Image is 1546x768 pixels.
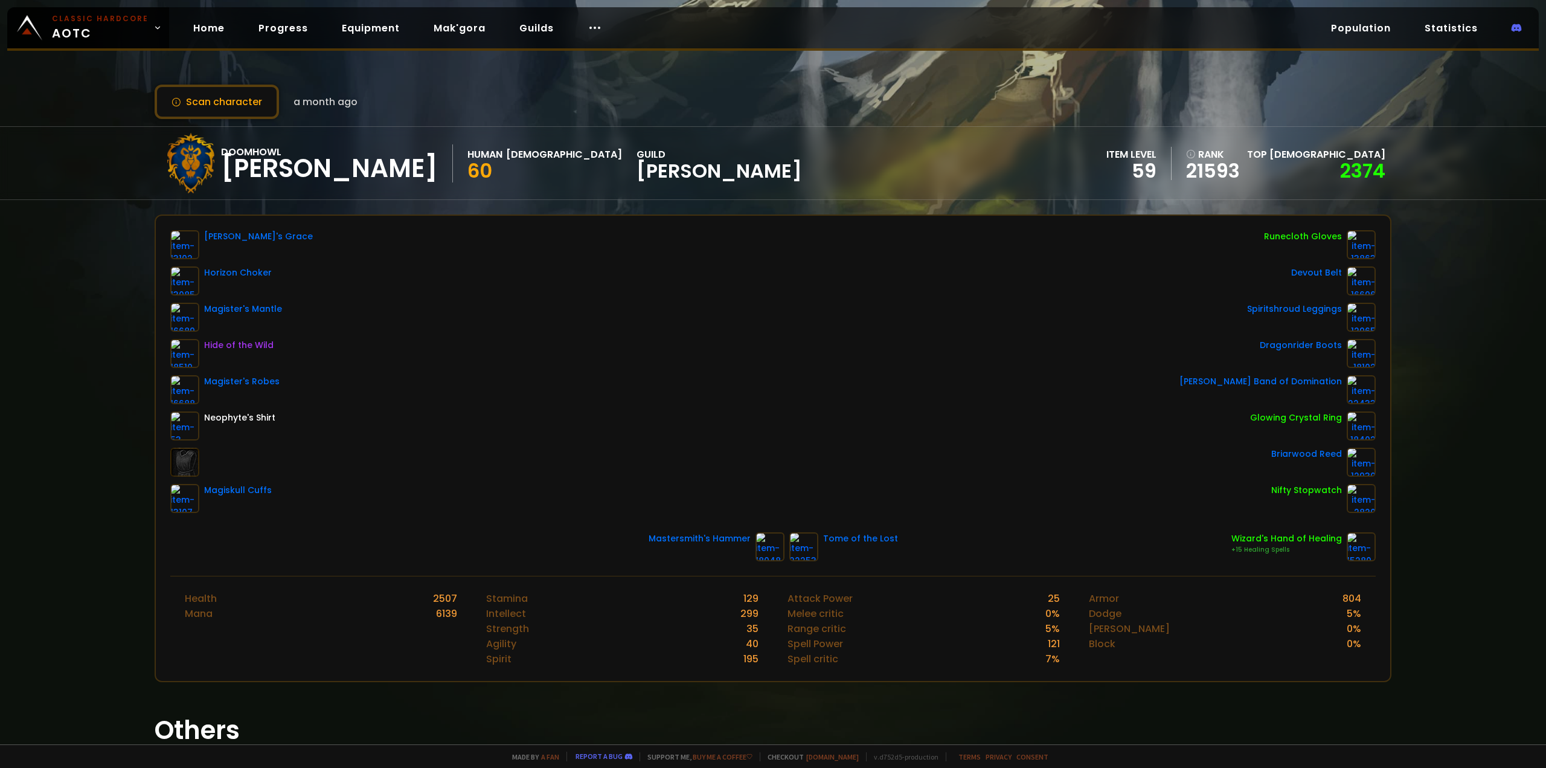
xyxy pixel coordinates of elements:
[1347,411,1376,440] img: item-18402
[1291,266,1342,279] div: Devout Belt
[170,411,199,440] img: item-53
[204,339,274,352] div: Hide of the Wild
[743,651,759,666] div: 195
[787,591,853,606] div: Attack Power
[1045,651,1060,666] div: 7 %
[221,160,438,178] div: [PERSON_NAME]
[740,606,759,621] div: 299
[1048,636,1060,651] div: 121
[1271,484,1342,497] div: Nifty Stopwatch
[467,157,492,184] span: 60
[746,621,759,636] div: 35
[486,591,528,606] div: Stamina
[155,711,1391,749] h1: Others
[866,752,938,761] span: v. d752d5 - production
[1231,545,1342,555] div: +15 Healing Spells
[486,606,526,621] div: Intellect
[185,591,217,606] div: Health
[1347,375,1376,404] img: item-22433
[1271,448,1342,460] div: Briarwood Reed
[806,752,859,761] a: [DOMAIN_NAME]
[1347,448,1376,477] img: item-12930
[204,303,282,315] div: Magister's Mantle
[1106,162,1156,180] div: 59
[1089,636,1115,651] div: Block
[1342,591,1361,606] div: 804
[787,621,846,636] div: Range critic
[486,651,512,666] div: Spirit
[576,752,623,761] a: Report a bug
[486,621,529,636] div: Strength
[1089,621,1170,636] div: [PERSON_NAME]
[637,162,802,180] span: [PERSON_NAME]
[746,636,759,651] div: 40
[170,339,199,368] img: item-18510
[184,16,234,40] a: Home
[1347,636,1361,651] div: 0 %
[204,266,272,279] div: Horizon Choker
[1347,230,1376,259] img: item-13863
[1264,230,1342,243] div: Runecloth Gloves
[958,752,981,761] a: Terms
[787,636,843,651] div: Spell Power
[170,230,199,259] img: item-13102
[1016,752,1048,761] a: Consent
[787,606,844,621] div: Melee critic
[185,606,213,621] div: Mana
[1048,591,1060,606] div: 25
[541,752,559,761] a: a fan
[743,591,759,606] div: 129
[1269,147,1385,161] span: [DEMOGRAPHIC_DATA]
[436,606,457,621] div: 6139
[1045,606,1060,621] div: 0 %
[1106,147,1156,162] div: item level
[1340,157,1385,184] a: 2374
[1260,339,1342,352] div: Dragonrider Boots
[510,16,563,40] a: Guilds
[467,147,502,162] div: Human
[755,532,784,561] img: item-18048
[170,375,199,404] img: item-16688
[1347,532,1376,561] img: item-15280
[1231,532,1342,545] div: Wizard's Hand of Healing
[1250,411,1342,424] div: Glowing Crystal Ring
[1347,606,1361,621] div: 5 %
[1247,303,1342,315] div: Spiritshroud Leggings
[1415,16,1487,40] a: Statistics
[1186,162,1240,180] a: 21593
[433,591,457,606] div: 2507
[787,651,838,666] div: Spell critic
[424,16,495,40] a: Mak'gora
[506,147,622,162] div: [DEMOGRAPHIC_DATA]
[170,303,199,332] img: item-16689
[1045,621,1060,636] div: 5 %
[52,13,149,42] span: AOTC
[1347,339,1376,368] img: item-18102
[52,13,149,24] small: Classic Hardcore
[789,532,818,561] img: item-22253
[332,16,409,40] a: Equipment
[249,16,318,40] a: Progress
[637,147,802,180] div: guild
[204,411,275,424] div: Neophyte's Shirt
[204,375,280,388] div: Magister's Robes
[1089,591,1119,606] div: Armor
[1347,303,1376,332] img: item-12965
[1321,16,1400,40] a: Population
[155,85,279,119] button: Scan character
[170,484,199,513] img: item-13107
[204,230,313,243] div: [PERSON_NAME]'s Grace
[1186,147,1240,162] div: rank
[823,532,898,545] div: Tome of the Lost
[221,144,438,160] div: Doomhowl
[1089,606,1121,621] div: Dodge
[1347,266,1376,295] img: item-16696
[505,752,559,761] span: Made by
[293,94,358,109] span: a month ago
[760,752,859,761] span: Checkout
[7,7,169,48] a: Classic HardcoreAOTC
[640,752,752,761] span: Support me,
[1179,375,1342,388] div: [PERSON_NAME] Band of Domination
[1247,147,1385,162] div: Top
[170,266,199,295] img: item-13085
